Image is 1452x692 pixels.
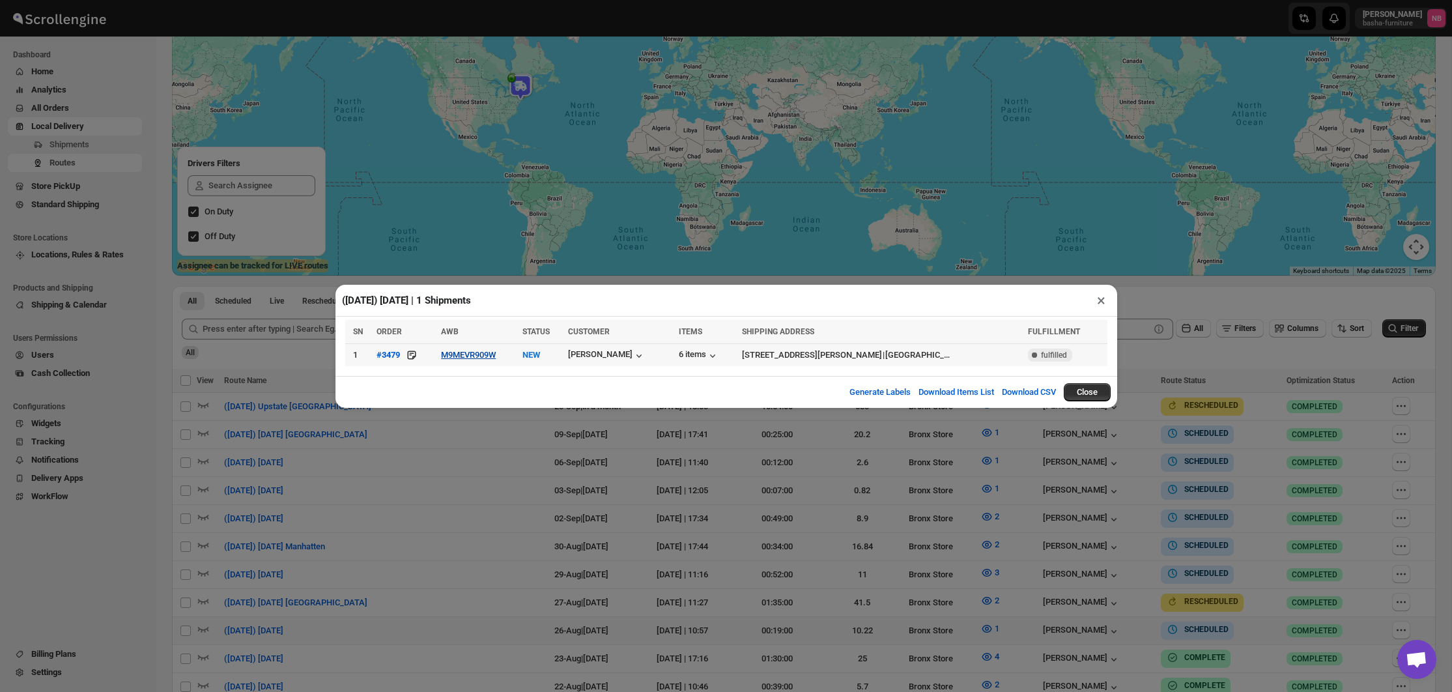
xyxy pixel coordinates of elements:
[742,349,1021,362] div: |
[377,350,400,360] div: #3479
[742,327,814,336] span: SHIPPING ADDRESS
[911,379,1002,405] button: Download Items List
[345,343,373,366] td: 1
[742,349,882,362] div: [STREET_ADDRESS][PERSON_NAME]
[994,379,1064,405] button: Download CSV
[342,294,471,307] h2: ([DATE]) [DATE] | 1 Shipments
[377,327,402,336] span: ORDER
[522,350,540,360] span: NEW
[1064,383,1111,401] button: Close
[522,327,550,336] span: STATUS
[679,349,719,362] button: 6 items
[1028,327,1080,336] span: FULFILLMENT
[885,349,954,362] div: [GEOGRAPHIC_DATA]
[679,327,702,336] span: ITEMS
[353,327,363,336] span: SN
[377,349,400,362] button: #3479
[1397,640,1436,679] a: Open chat
[842,379,918,405] button: Generate Labels
[568,327,610,336] span: CUSTOMER
[441,327,459,336] span: AWB
[1092,291,1111,310] button: ×
[568,349,646,362] button: [PERSON_NAME]
[1041,350,1067,360] span: fulfilled
[441,350,496,360] button: M9MEVR909W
